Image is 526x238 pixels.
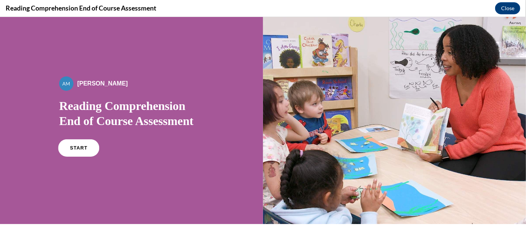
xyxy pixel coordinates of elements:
h1: Reading Comprehension End of Course Assessment [59,81,204,111]
a: START [58,122,99,140]
span: START [70,128,87,134]
span: [PERSON_NAME] [77,63,128,70]
button: Close [495,2,520,14]
h4: Reading Comprehension End of Course Assessment [6,3,156,13]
